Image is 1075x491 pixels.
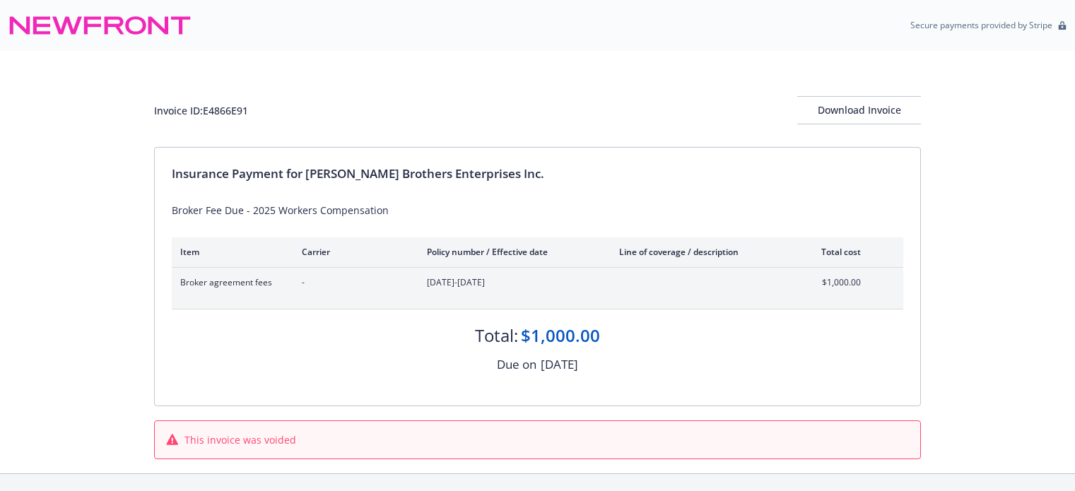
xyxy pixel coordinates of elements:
div: Broker agreement fees-[DATE]-[DATE]$1,000.00expand content [172,268,903,309]
button: Download Invoice [797,96,921,124]
div: Item [180,246,279,258]
div: Invoice ID: E4866E91 [154,103,248,118]
button: expand content [872,276,895,299]
p: Secure payments provided by Stripe [910,19,1052,31]
span: [DATE]-[DATE] [427,276,597,289]
span: This invoice was voided [184,432,296,447]
span: - [302,276,404,289]
div: Total: [475,324,518,348]
div: Policy number / Effective date [427,246,597,258]
div: $1,000.00 [521,324,600,348]
span: $1,000.00 [808,276,861,289]
div: Carrier [302,246,404,258]
div: Download Invoice [797,97,921,124]
div: Insurance Payment for [PERSON_NAME] Brothers Enterprises Inc. [172,165,903,183]
div: Broker Fee Due - 2025 Workers Compensation [172,203,903,218]
div: [DATE] [541,355,578,374]
div: Due on [497,355,536,374]
span: Broker agreement fees [180,276,279,289]
div: Line of coverage / description [619,246,785,258]
div: Total cost [808,246,861,258]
